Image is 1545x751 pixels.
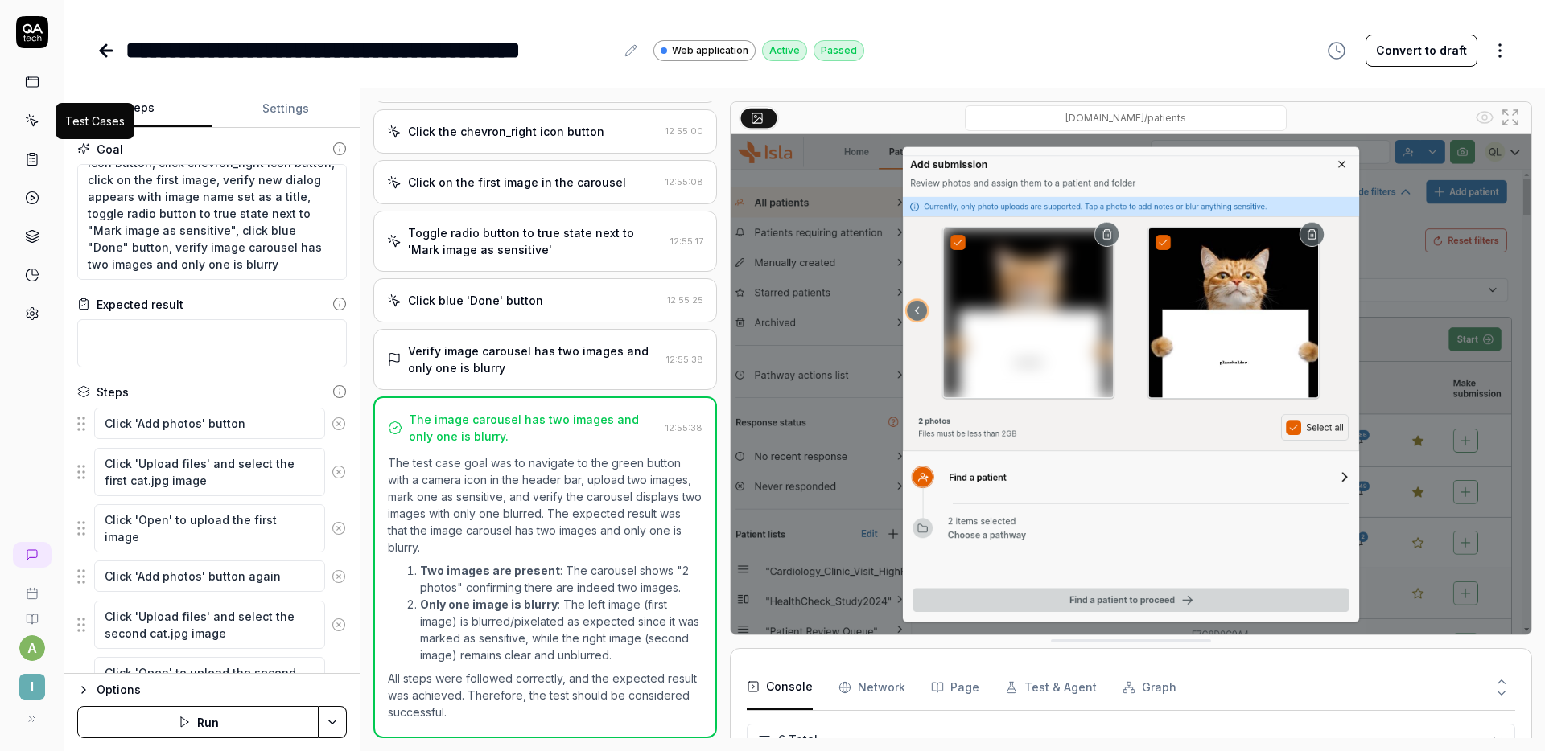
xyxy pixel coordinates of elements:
button: Network [838,665,905,710]
button: Remove step [325,665,352,697]
time: 12:55:17 [670,236,703,247]
button: Options [77,680,347,700]
div: Click on the first image in the carousel [408,174,626,191]
li: : The carousel shows "2 photos" confirming there are indeed two images. [420,562,702,596]
time: 12:55:08 [665,176,703,187]
span: I [19,674,45,700]
strong: Only one image is blurry [420,597,558,611]
div: Steps [97,384,129,400]
button: Remove step [325,512,352,544]
li: : The left image (first image) is blurred/pixelated as expected since it was marked as sensitive,... [420,596,702,663]
button: Console [747,665,813,710]
button: Remove step [325,456,352,488]
div: Verify image carousel has two images and only one is blurry [408,343,660,376]
time: 12:55:38 [665,422,702,433]
div: Options [97,680,347,700]
div: Suggestions [77,407,347,441]
div: The image carousel has two images and only one is blurry. [409,411,659,445]
img: Screenshot [731,134,1531,634]
a: New conversation [13,542,51,568]
div: Expected result [97,296,183,313]
a: Web application [653,39,756,61]
button: Remove step [325,609,352,641]
div: Toggle radio button to true state next to 'Mark image as sensitive' [408,224,664,258]
div: Suggestions [77,503,347,553]
span: Web application [672,43,748,58]
p: All steps were followed correctly, and the expected result was achieved. Therefore, the test shou... [388,670,702,720]
div: Suggestions [77,560,347,593]
button: I [6,661,57,703]
button: Open in full screen [1498,105,1523,130]
strong: Two images are present [420,564,560,577]
time: 12:55:38 [666,354,703,365]
div: Click the chevron_right icon button [408,123,604,140]
div: Active [762,40,807,61]
a: Book a call with us [6,574,57,600]
button: Settings [212,89,360,128]
time: 12:55:00 [665,125,703,137]
div: Suggestions [77,447,347,497]
div: Passed [814,40,864,61]
time: 12:55:25 [667,294,703,306]
p: The test case goal was to navigate to the green button with a camera icon in the header bar, uplo... [388,454,702,556]
div: Goal [97,141,123,158]
button: View version history [1317,35,1356,67]
button: Test & Agent [1005,665,1097,710]
button: Graph [1123,665,1176,710]
button: Run [77,706,319,738]
a: Documentation [6,600,57,626]
button: Steps [64,89,212,128]
button: Remove step [325,560,352,593]
button: Remove step [325,408,352,440]
button: Page [931,665,979,710]
button: Convert to draft [1366,35,1477,67]
div: Click blue 'Done' button [408,292,543,309]
div: Suggestions [77,600,347,650]
button: a [19,635,45,661]
div: Suggestions [77,656,347,706]
div: Test Cases [65,113,125,129]
button: Show all interative elements [1472,105,1498,130]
